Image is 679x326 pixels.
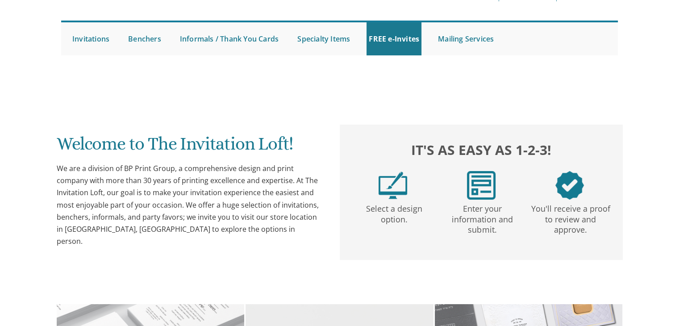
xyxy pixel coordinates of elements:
h2: It's as easy as 1-2-3! [349,140,614,160]
p: Select a design option. [351,200,436,225]
p: Enter your information and submit. [440,200,525,235]
div: We are a division of BP Print Group, a comprehensive design and print company with more than 30 y... [57,163,322,247]
a: FREE e-Invites [367,22,421,55]
a: Specialty Items [295,22,352,55]
p: You'll receive a proof to review and approve. [528,200,613,235]
a: Benchers [126,22,163,55]
img: step1.png [379,171,407,200]
img: step2.png [467,171,496,200]
a: Invitations [70,22,112,55]
a: Mailing Services [436,22,496,55]
h1: Welcome to The Invitation Loft! [57,134,322,160]
a: Informals / Thank You Cards [178,22,281,55]
img: step3.png [555,171,584,200]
